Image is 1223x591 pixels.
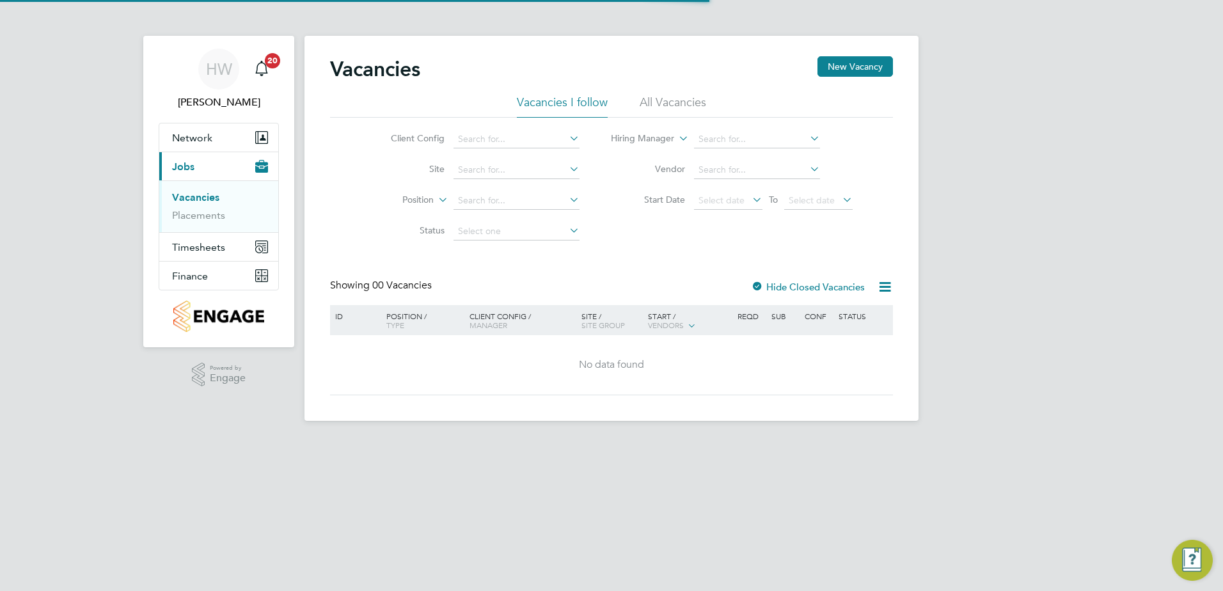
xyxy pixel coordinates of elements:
[159,262,278,290] button: Finance
[454,192,580,210] input: Search for...
[172,161,194,173] span: Jobs
[611,163,685,175] label: Vendor
[648,320,684,330] span: Vendors
[332,358,891,372] div: No data found
[330,279,434,292] div: Showing
[694,161,820,179] input: Search for...
[698,194,745,206] span: Select date
[172,241,225,253] span: Timesheets
[835,305,891,327] div: Status
[172,191,219,203] a: Vacancies
[143,36,294,347] nav: Main navigation
[210,373,246,384] span: Engage
[159,49,279,110] a: HW[PERSON_NAME]
[332,305,377,327] div: ID
[172,209,225,221] a: Placements
[454,161,580,179] input: Search for...
[734,305,768,327] div: Reqd
[817,56,893,77] button: New Vacancy
[192,363,246,387] a: Powered byEngage
[172,132,212,144] span: Network
[581,320,625,330] span: Site Group
[454,223,580,240] input: Select one
[372,279,432,292] span: 00 Vacancies
[751,281,865,293] label: Hide Closed Vacancies
[765,191,782,208] span: To
[517,95,608,118] li: Vacancies I follow
[330,56,420,82] h2: Vacancies
[801,305,835,327] div: Conf
[206,61,232,77] span: HW
[172,270,208,282] span: Finance
[159,123,278,152] button: Network
[768,305,801,327] div: Sub
[611,194,685,205] label: Start Date
[469,320,507,330] span: Manager
[466,305,578,336] div: Client Config /
[159,95,279,110] span: Howard Wellings
[578,305,645,336] div: Site /
[645,305,734,337] div: Start /
[377,305,466,336] div: Position /
[694,130,820,148] input: Search for...
[159,152,278,180] button: Jobs
[249,49,274,90] a: 20
[601,132,674,145] label: Hiring Manager
[371,225,445,236] label: Status
[386,320,404,330] span: Type
[159,180,278,232] div: Jobs
[159,233,278,261] button: Timesheets
[360,194,434,207] label: Position
[371,163,445,175] label: Site
[159,301,279,332] a: Go to home page
[210,363,246,374] span: Powered by
[265,53,280,68] span: 20
[789,194,835,206] span: Select date
[173,301,264,332] img: countryside-properties-logo-retina.png
[1172,540,1213,581] button: Engage Resource Center
[371,132,445,144] label: Client Config
[454,130,580,148] input: Search for...
[640,95,706,118] li: All Vacancies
